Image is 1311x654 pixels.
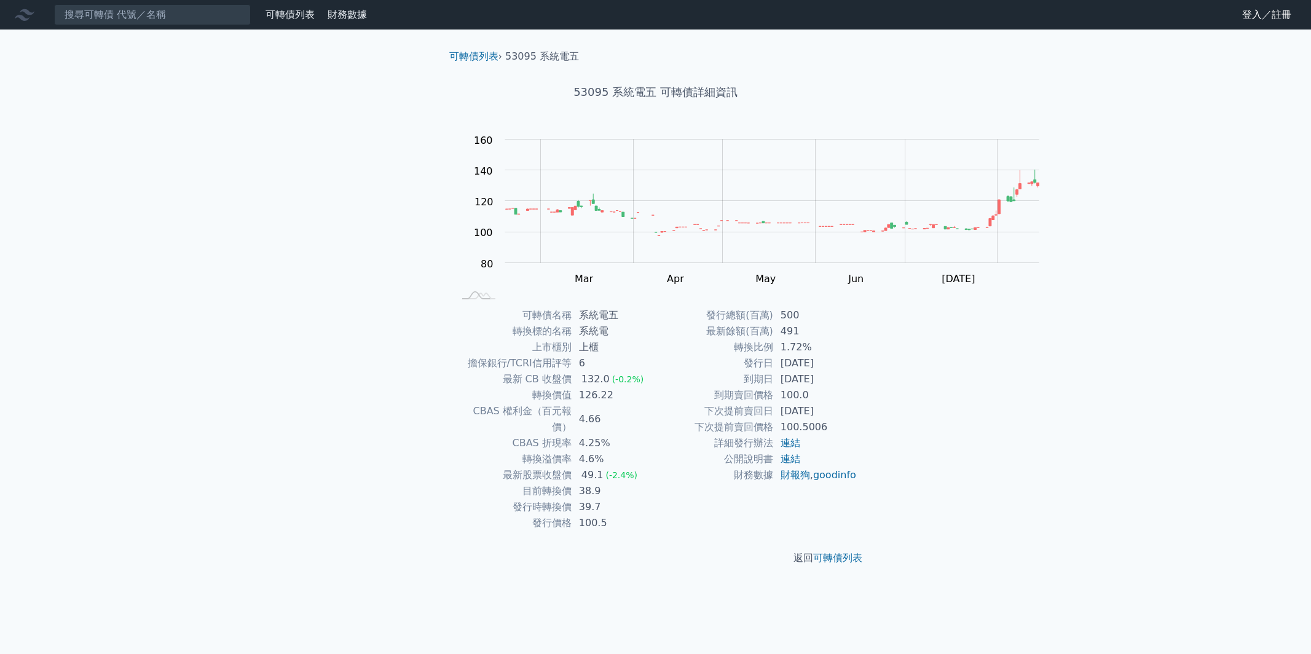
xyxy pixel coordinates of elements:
td: [DATE] [773,371,857,387]
td: 發行總額(百萬) [656,307,773,323]
td: 發行價格 [454,515,572,531]
a: 財務數據 [328,9,367,20]
tspan: 120 [474,196,494,208]
td: 轉換標的名稱 [454,323,572,339]
td: 100.5 [572,515,656,531]
td: 詳細發行辦法 [656,435,773,451]
td: 下次提前賣回價格 [656,419,773,435]
td: 38.9 [572,483,656,499]
li: › [449,49,502,64]
td: 發行時轉換價 [454,499,572,515]
tspan: Mar [575,273,594,285]
td: 發行日 [656,355,773,371]
td: 目前轉換價 [454,483,572,499]
a: 財報狗 [781,469,810,481]
td: [DATE] [773,355,857,371]
td: 500 [773,307,857,323]
tspan: 160 [474,135,493,146]
td: 6 [572,355,656,371]
tspan: May [755,273,776,285]
div: 49.1 [579,467,606,483]
td: 可轉債名稱 [454,307,572,323]
td: 系統電五 [572,307,656,323]
a: 可轉債列表 [266,9,315,20]
td: 到期賣回價格 [656,387,773,403]
td: 最新股票收盤價 [454,467,572,483]
td: 100.5006 [773,419,857,435]
td: 491 [773,323,857,339]
td: 轉換比例 [656,339,773,355]
td: 1.72% [773,339,857,355]
td: 下次提前賣回日 [656,403,773,419]
span: (-0.2%) [612,374,644,384]
td: 財務數據 [656,467,773,483]
a: 可轉債列表 [449,50,498,62]
td: 上市櫃別 [454,339,572,355]
td: , [773,467,857,483]
td: 4.66 [572,403,656,435]
p: 返回 [439,551,872,565]
div: 132.0 [579,371,612,387]
tspan: 140 [474,165,493,177]
a: 連結 [781,437,800,449]
td: 4.6% [572,451,656,467]
tspan: Apr [667,273,684,285]
a: 可轉債列表 [813,552,862,564]
td: 轉換價值 [454,387,572,403]
td: 39.7 [572,499,656,515]
tspan: 100 [474,227,493,238]
td: [DATE] [773,403,857,419]
td: 上櫃 [572,339,656,355]
td: CBAS 折現率 [454,435,572,451]
tspan: 80 [481,258,493,270]
td: 擔保銀行/TCRI信用評等 [454,355,572,371]
td: 最新 CB 收盤價 [454,371,572,387]
input: 搜尋可轉債 代號／名稱 [54,4,251,25]
li: 53095 系統電五 [505,49,579,64]
a: 登入／註冊 [1232,5,1301,25]
tspan: Jun [848,273,864,285]
td: 到期日 [656,371,773,387]
td: 公開說明書 [656,451,773,467]
td: 最新餘額(百萬) [656,323,773,339]
td: 4.25% [572,435,656,451]
td: 126.22 [572,387,656,403]
td: 轉換溢價率 [454,451,572,467]
tspan: [DATE] [942,273,975,285]
td: 100.0 [773,387,857,403]
td: CBAS 權利金（百元報價） [454,403,572,435]
a: 連結 [781,453,800,465]
span: (-2.4%) [605,470,637,480]
h1: 53095 系統電五 可轉債詳細資訊 [439,84,872,101]
a: goodinfo [813,469,856,481]
g: Chart [468,135,1058,312]
td: 系統電 [572,323,656,339]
